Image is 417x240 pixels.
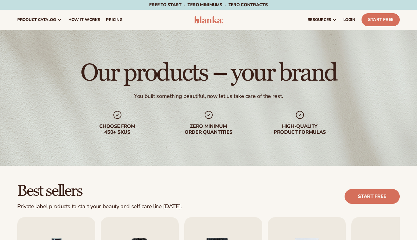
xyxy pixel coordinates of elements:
a: Start Free [362,13,400,26]
div: Zero minimum order quantities [169,124,248,135]
span: LOGIN [343,17,355,22]
img: logo [194,16,223,23]
span: product catalog [17,17,56,22]
div: High-quality product formulas [260,124,339,135]
span: pricing [106,17,122,22]
a: How It Works [65,10,103,30]
a: pricing [103,10,125,30]
a: product catalog [14,10,65,30]
div: You built something beautiful, now let us take care of the rest. [134,93,283,100]
span: Free to start · ZERO minimums · ZERO contracts [149,2,268,8]
a: resources [305,10,340,30]
div: Choose from 450+ Skus [78,124,157,135]
span: resources [308,17,331,22]
h2: Best sellers [17,183,182,200]
h1: Our products – your brand [80,61,337,85]
a: Start free [345,189,400,204]
div: Private label products to start your beauty and self care line [DATE]. [17,203,182,210]
a: LOGIN [340,10,358,30]
span: How It Works [68,17,100,22]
